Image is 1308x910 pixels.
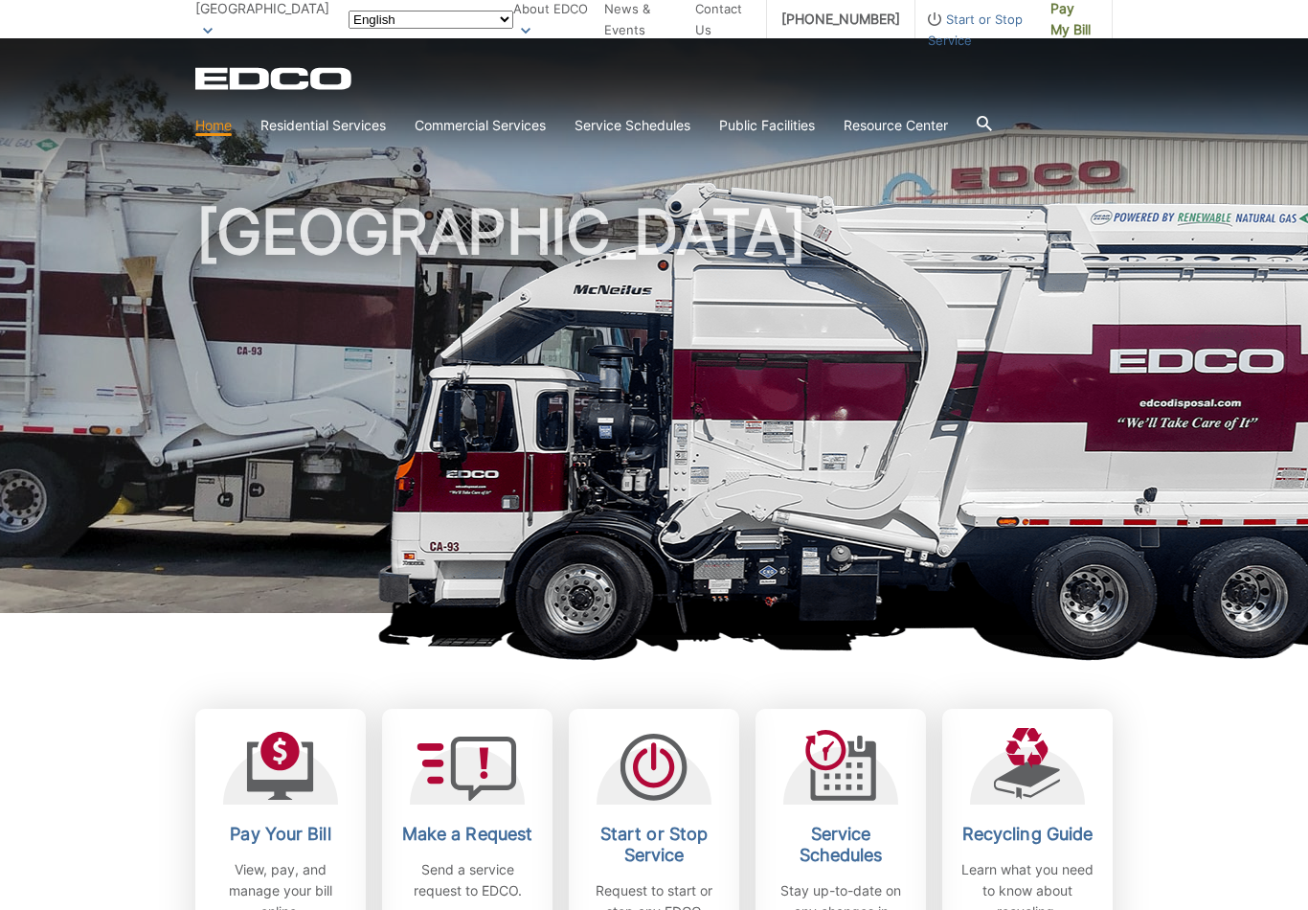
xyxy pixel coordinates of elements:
[844,115,948,136] a: Resource Center
[396,859,538,901] p: Send a service request to EDCO.
[575,115,690,136] a: Service Schedules
[719,115,815,136] a: Public Facilities
[770,824,912,866] h2: Service Schedules
[415,115,546,136] a: Commercial Services
[583,824,725,866] h2: Start or Stop Service
[195,115,232,136] a: Home
[957,824,1098,845] h2: Recycling Guide
[260,115,386,136] a: Residential Services
[195,67,354,90] a: EDCD logo. Return to the homepage.
[195,201,1113,622] h1: [GEOGRAPHIC_DATA]
[396,824,538,845] h2: Make a Request
[349,11,513,29] select: Select a language
[210,824,351,845] h2: Pay Your Bill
